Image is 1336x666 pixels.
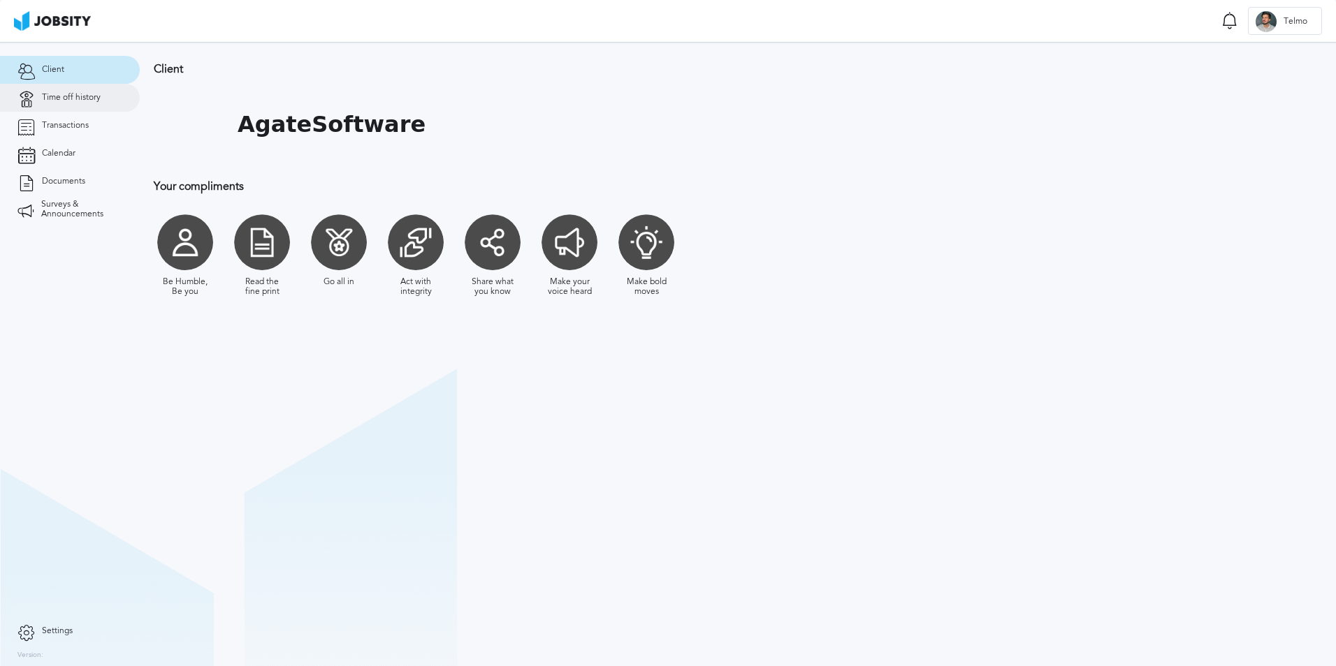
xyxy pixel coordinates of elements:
[545,277,594,297] div: Make your voice heard
[238,277,286,297] div: Read the fine print
[1256,11,1277,32] div: T
[622,277,671,297] div: Make bold moves
[324,277,354,287] div: Go all in
[17,651,43,660] label: Version:
[14,11,91,31] img: ab4bad089aa723f57921c736e9817d99.png
[161,277,210,297] div: Be Humble, Be you
[42,65,64,75] span: Client
[42,93,101,103] span: Time off history
[42,149,75,158] span: Calendar
[1248,7,1322,35] button: TTelmo
[1277,17,1314,27] span: Telmo
[391,277,440,297] div: Act with integrity
[42,626,73,636] span: Settings
[154,180,912,193] h3: Your compliments
[42,121,89,131] span: Transactions
[468,277,517,297] div: Share what you know
[42,177,85,186] span: Documents
[154,63,912,75] h3: Client
[41,200,122,219] span: Surveys & Announcements
[238,112,426,138] h1: AgateSoftware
